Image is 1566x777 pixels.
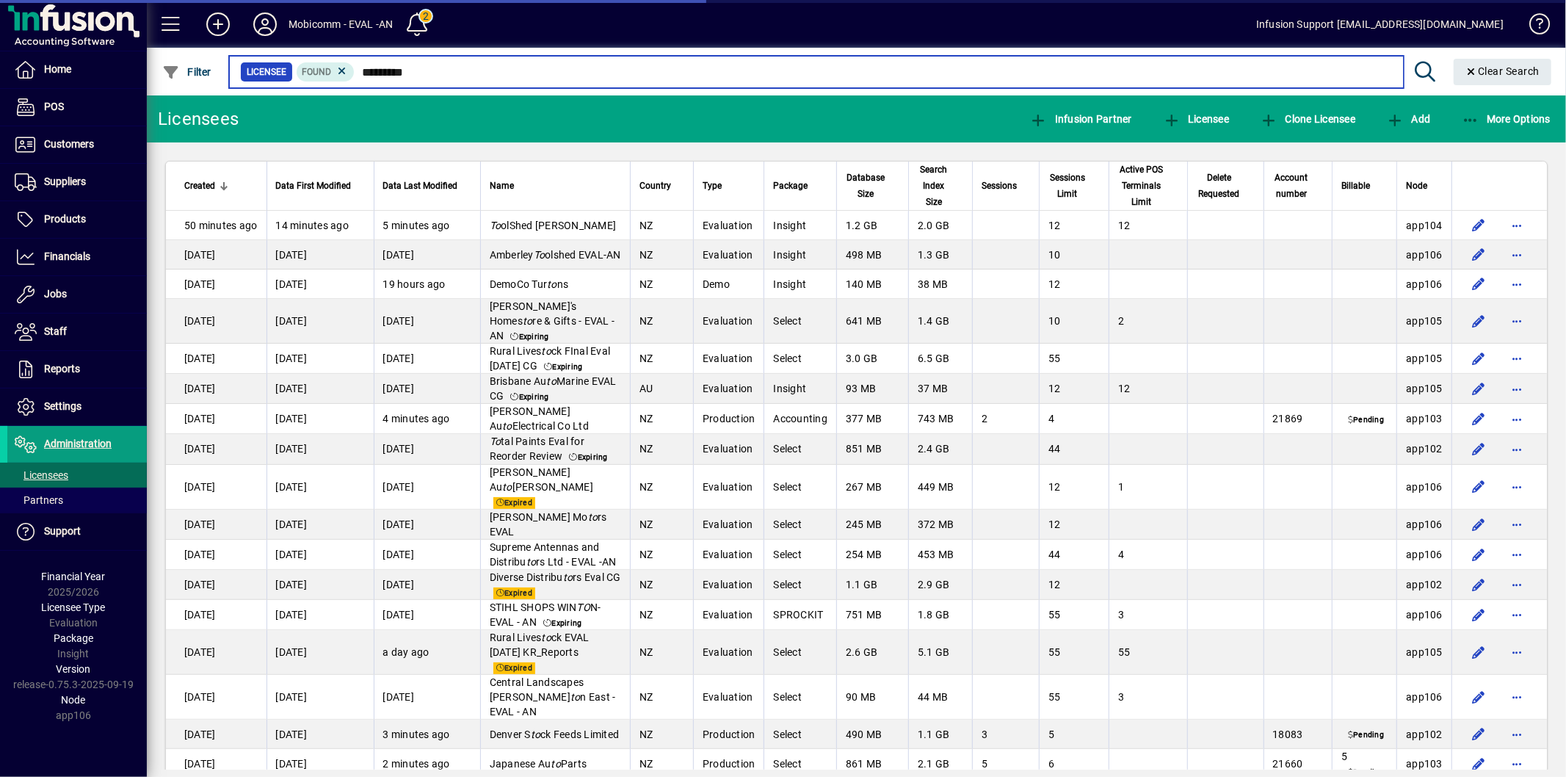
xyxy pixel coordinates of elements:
em: To [534,249,545,261]
td: 1 [1109,465,1187,510]
td: Accounting [764,404,836,434]
span: app105.prod.infusionbusinesssoftware.com [1406,315,1443,327]
td: Evaluation [693,570,764,600]
button: More Options [1458,106,1555,132]
td: [DATE] [267,570,374,600]
td: 254 MB [836,540,908,570]
em: to [588,511,598,523]
td: [DATE] [374,374,480,404]
td: [DATE] [166,344,267,374]
td: Evaluation [693,240,764,270]
td: NZ [630,404,693,434]
em: to [502,420,512,432]
td: 267 MB [836,465,908,510]
td: Select [764,510,836,540]
td: [DATE] [374,299,480,344]
a: Reports [7,351,147,388]
td: [DATE] [166,434,267,464]
td: Select [764,540,836,570]
td: Select [764,630,836,675]
em: to [547,278,557,290]
span: Expiring [541,362,586,374]
td: 1.1 GB [836,570,908,600]
td: [DATE] [267,404,374,434]
span: Pending [1345,415,1387,427]
td: [DATE] [267,510,374,540]
td: NZ [630,211,693,240]
td: 498 MB [836,240,908,270]
a: Staff [7,314,147,350]
em: TO [577,601,591,613]
td: Select [764,465,836,510]
button: More options [1505,475,1529,499]
td: Insight [764,240,836,270]
button: Add [1382,106,1434,132]
span: Products [44,213,86,225]
td: 14 minutes ago [267,211,374,240]
td: 641 MB [836,299,908,344]
td: Insight [764,374,836,404]
div: Type [703,178,755,194]
button: Clear [1454,59,1552,85]
td: Evaluation [693,299,764,344]
button: Licensee [1159,106,1233,132]
span: Suppliers [44,176,86,187]
td: 55 [1039,630,1109,675]
a: Support [7,513,147,550]
td: 2.6 GB [836,630,908,675]
a: Jobs [7,276,147,313]
td: [DATE] [267,270,374,299]
td: SPROCKIT [764,600,836,630]
em: to [542,345,552,357]
td: 1.2 GB [836,211,908,240]
td: [DATE] [267,540,374,570]
button: More options [1505,407,1529,430]
td: [DATE] [267,465,374,510]
td: Select [764,344,836,374]
span: Clone Licensee [1260,113,1355,125]
td: 55 [1039,600,1109,630]
span: Rural Lives ck FInal Eval [DATE] CG [490,345,611,372]
td: [DATE] [374,600,480,630]
button: Edit [1467,272,1490,296]
td: 93 MB [836,374,908,404]
span: Node [1406,178,1427,194]
span: app106.prod.infusionbusinesssoftware.com [1406,278,1443,290]
span: Expired [493,588,535,599]
td: [DATE] [166,374,267,404]
span: STIHL SHOPS WIN N- EVAL - AN [490,601,601,628]
td: 377 MB [836,404,908,434]
td: 12 [1039,570,1109,600]
button: More options [1505,640,1529,664]
td: [DATE] [166,404,267,434]
button: Edit [1467,640,1490,664]
div: Node [1406,178,1443,194]
td: 4 [1109,540,1187,570]
td: [DATE] [166,465,267,510]
td: 12 [1039,270,1109,299]
span: [PERSON_NAME] Au [PERSON_NAME] [490,466,593,493]
span: Licensee [1163,113,1230,125]
span: Add [1386,113,1430,125]
td: Evaluation [693,465,764,510]
div: Country [639,178,684,194]
em: To [490,220,501,231]
td: 4 [1039,404,1109,434]
button: Edit [1467,243,1490,267]
td: 245 MB [836,510,908,540]
td: Evaluation [693,344,764,374]
span: app106.prod.infusionbusinesssoftware.com [1406,609,1443,621]
a: Suppliers [7,164,147,200]
button: Edit [1467,752,1490,776]
span: Delete Requested [1197,170,1241,202]
button: Add [195,11,242,37]
td: 453 MB [908,540,972,570]
td: NZ [630,434,693,464]
td: NZ [630,299,693,344]
td: 2 [1109,299,1187,344]
span: Financials [44,250,90,262]
button: Edit [1467,573,1490,596]
td: [DATE] [166,240,267,270]
td: [DATE] [166,630,267,675]
button: More options [1505,214,1529,237]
